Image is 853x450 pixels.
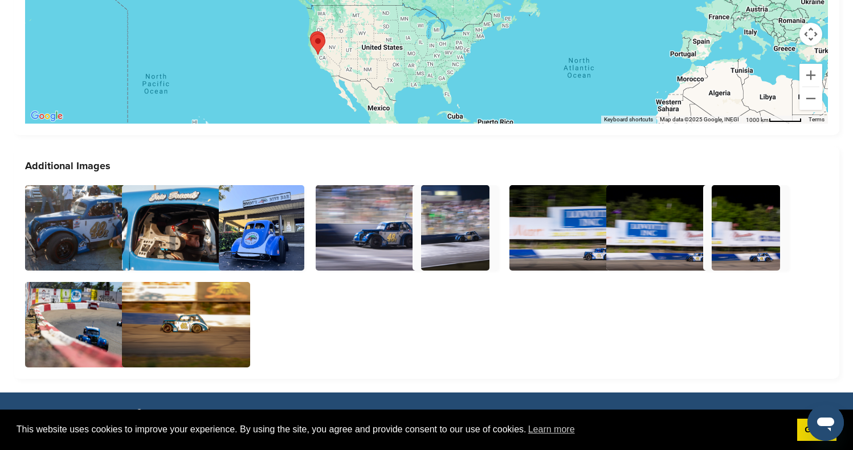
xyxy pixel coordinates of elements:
[799,23,822,46] button: Map camera controls
[797,419,836,441] a: dismiss cookie message
[421,185,489,271] img: Additional Attachment
[427,408,468,421] span: About Us
[219,185,304,271] img: Additional Attachment
[612,408,639,421] span: Terms
[606,185,734,271] img: Additional Attachment
[799,87,822,110] button: Zoom out
[25,282,153,367] img: Additional Attachment
[742,116,805,124] button: Map Scale: 1000 km per 54 pixels
[28,109,66,124] a: Open this area in Google Maps (opens a new window)
[310,31,325,52] div: Sacramento
[311,34,325,55] div: Stockton
[122,282,250,367] img: Additional Attachment
[604,116,653,124] button: Keyboard shortcuts
[122,185,250,271] img: Additional Attachment
[28,109,66,124] img: Google
[242,408,293,421] span: Quick Links
[809,116,825,122] a: Terms
[712,185,780,271] img: Additional Attachment
[509,185,680,271] img: Additional Attachment
[17,421,788,438] span: This website uses cookies to improve your experience. By using the site, you agree and provide co...
[807,404,844,441] iframe: Button to launch messaging window
[746,117,769,123] span: 1000 km
[527,421,577,438] a: learn more about cookies
[660,116,739,122] span: Map data ©2025 Google, INEGI
[136,405,142,419] span: ®
[799,64,822,87] button: Zoom in
[25,158,828,174] h3: Additional Images
[25,185,153,271] img: Additional Attachment
[316,185,444,271] img: Additional Attachment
